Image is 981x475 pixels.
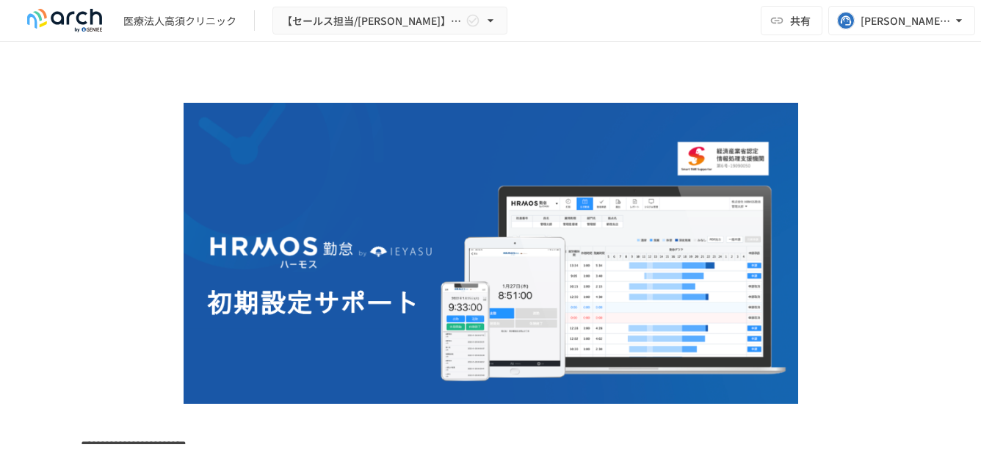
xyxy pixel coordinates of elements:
img: logo-default@2x-9cf2c760.svg [18,9,112,32]
button: [PERSON_NAME][EMAIL_ADDRESS][DOMAIN_NAME] [828,6,975,35]
button: 共有 [761,6,822,35]
span: 共有 [790,12,811,29]
div: 医療法人高須クリニック [123,13,236,29]
div: [PERSON_NAME][EMAIL_ADDRESS][DOMAIN_NAME] [861,12,952,30]
img: GdztLVQAPnGLORo409ZpmnRQckwtTrMz8aHIKJZF2AQ [184,103,798,404]
button: 【セールス担当/[PERSON_NAME]】医療法人[PERSON_NAME]クリニック様_初期設定サポート [272,7,507,35]
span: 【セールス担当/[PERSON_NAME]】医療法人[PERSON_NAME]クリニック様_初期設定サポート [282,12,463,30]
